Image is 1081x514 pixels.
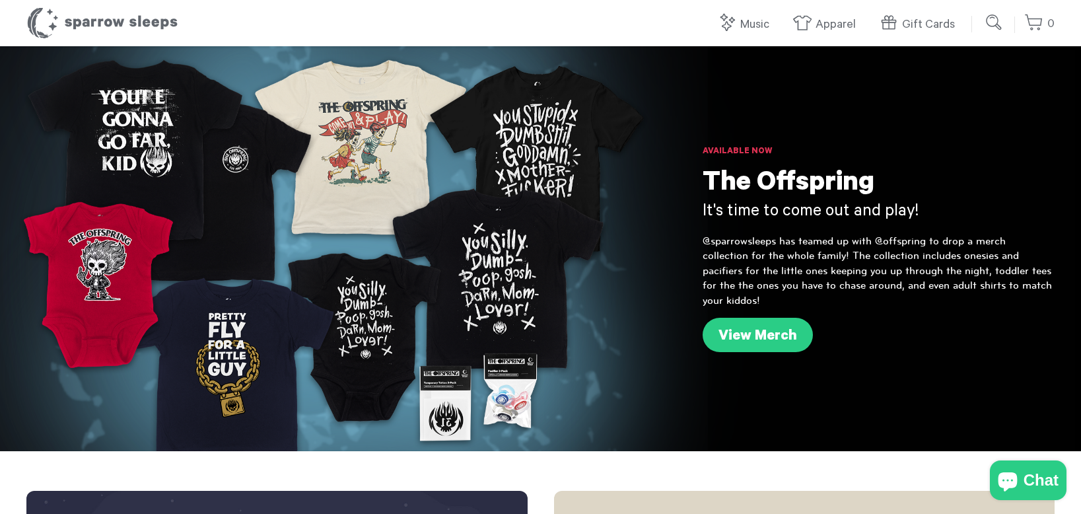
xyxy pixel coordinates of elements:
a: Gift Cards [879,11,961,39]
inbox-online-store-chat: Shopify online store chat [986,460,1070,503]
input: Submit [981,9,1008,36]
a: View Merch [703,318,813,352]
a: 0 [1024,10,1055,38]
h1: The Offspring [703,168,1055,202]
h6: Available Now [703,145,1055,159]
p: @sparrowsleeps has teamed up with @offspring to drop a merch collection for the whole family! The... [703,234,1055,308]
a: Music [717,11,776,39]
h3: It's time to come out and play! [703,202,1055,224]
a: Apparel [792,11,862,39]
h1: Sparrow Sleeps [26,7,178,40]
